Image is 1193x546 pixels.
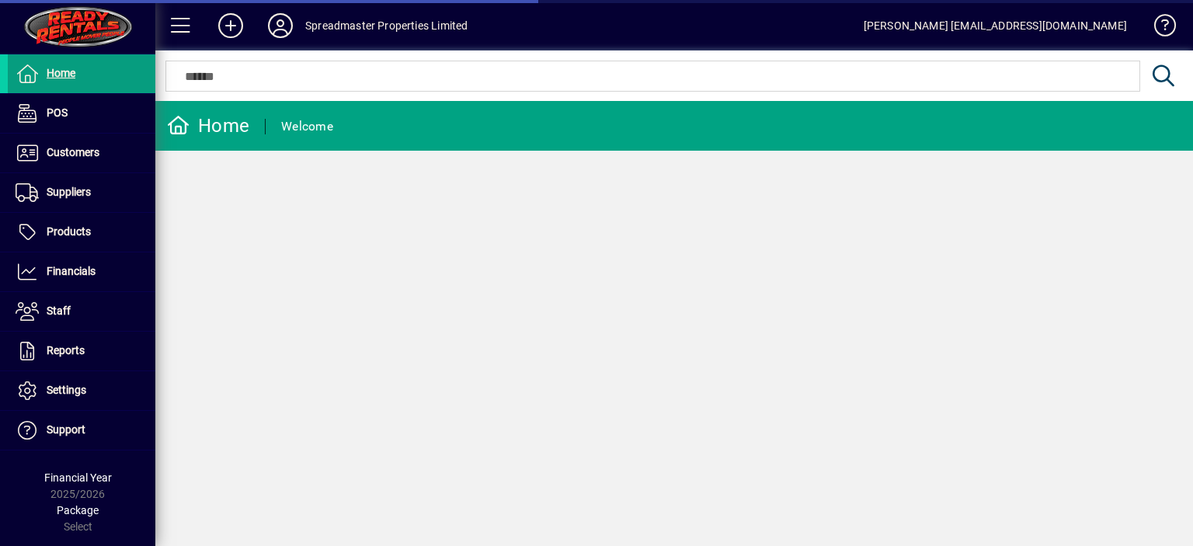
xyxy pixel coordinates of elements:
[57,504,99,516] span: Package
[44,471,112,484] span: Financial Year
[167,113,249,138] div: Home
[8,371,155,410] a: Settings
[47,186,91,198] span: Suppliers
[8,94,155,133] a: POS
[206,12,256,40] button: Add
[47,384,86,396] span: Settings
[47,304,71,317] span: Staff
[47,265,96,277] span: Financials
[8,292,155,331] a: Staff
[47,423,85,436] span: Support
[8,252,155,291] a: Financials
[47,344,85,356] span: Reports
[47,106,68,119] span: POS
[47,146,99,158] span: Customers
[8,411,155,450] a: Support
[305,13,468,38] div: Spreadmaster Properties Limited
[47,67,75,79] span: Home
[281,114,333,139] div: Welcome
[864,13,1127,38] div: [PERSON_NAME] [EMAIL_ADDRESS][DOMAIN_NAME]
[8,134,155,172] a: Customers
[47,225,91,238] span: Products
[1143,3,1174,54] a: Knowledge Base
[256,12,305,40] button: Profile
[8,213,155,252] a: Products
[8,173,155,212] a: Suppliers
[8,332,155,370] a: Reports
